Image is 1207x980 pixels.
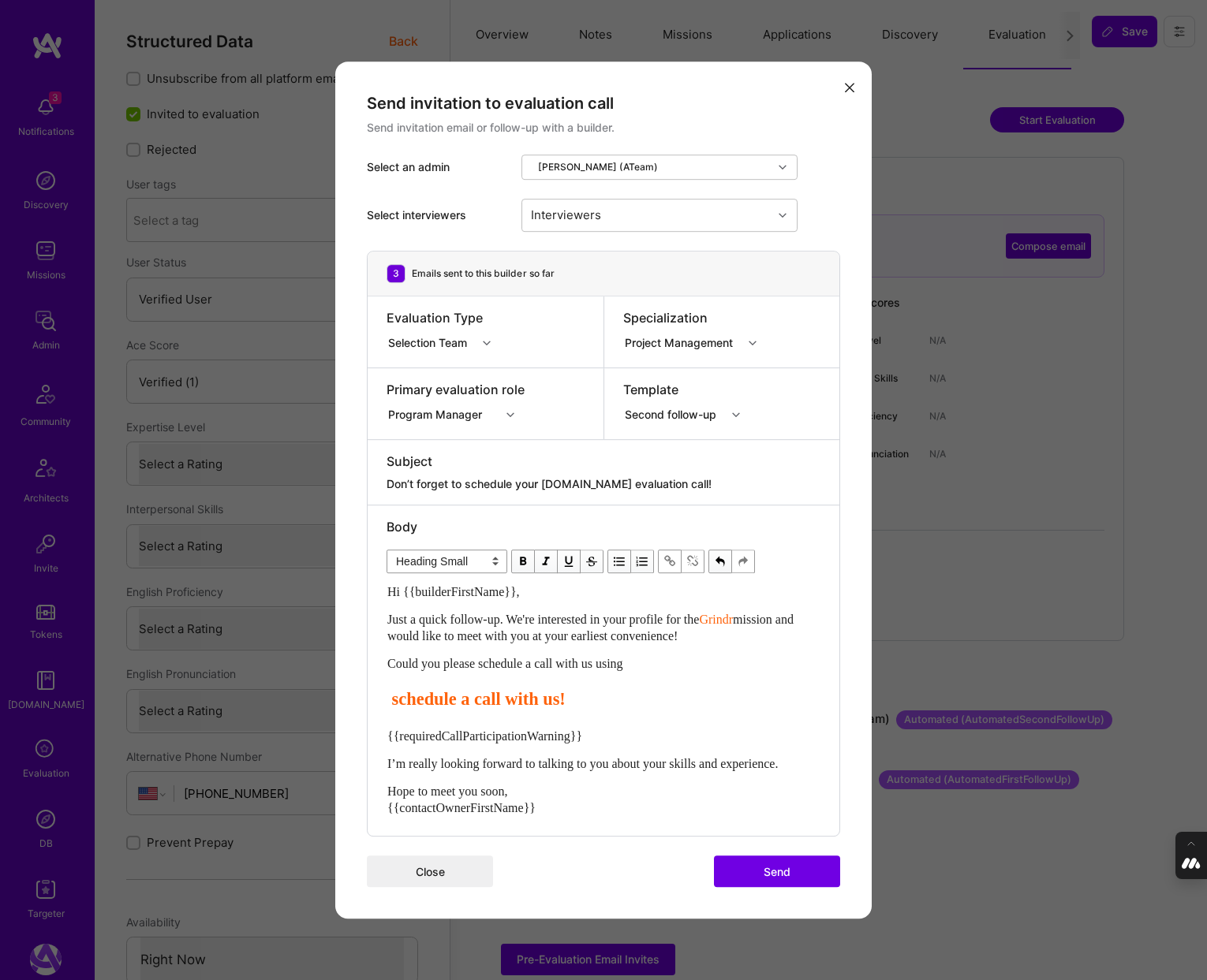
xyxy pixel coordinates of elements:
div: Evaluation Type [387,309,501,326]
i: icon Chevron [483,339,491,347]
button: Remove Link [682,550,704,573]
span: Just a quick follow-up. We're interested in your profile for the [387,613,699,626]
div: Enter email text [387,583,820,817]
div: Emails sent to this builder so far [412,266,555,281]
div: Project Management [625,334,739,351]
div: [PERSON_NAME] (ATeam) [538,161,658,173]
div: Interviewers [527,203,605,226]
button: Send [714,855,840,887]
span: {{requiredCallParticipationWarning}} [387,729,582,743]
div: Selection Team [388,334,473,351]
button: Link [658,550,682,573]
span: Hope to meet you soon, {{contactOwnerFirstName}} [387,784,536,814]
button: Close [367,855,493,887]
i: icon Chevron [749,339,757,347]
div: modal [335,61,872,919]
div: Second follow-up [625,406,723,423]
div: Specialization [623,309,767,326]
div: 3 [387,264,405,283]
button: Italic [535,550,558,573]
button: Undo [708,550,732,573]
textarea: Don’t forget to schedule your [DOMAIN_NAME] evaluation call! [387,476,820,492]
div: Template [623,381,750,398]
button: UL [607,550,631,573]
select: Block type [387,550,507,573]
a: Grindr [699,613,733,626]
i: icon Chevron [732,411,740,419]
button: Strikethrough [581,550,603,573]
span: Could you please schedule a call with us using [387,657,623,670]
div: Send invitation to evaluation call [367,93,840,114]
span: I’m really looking forward to talking to you about your skills and experience. [387,757,778,770]
i: icon Close [845,83,854,92]
button: Bold [511,550,535,573]
div: Body [387,518,820,535]
div: Select interviewers [367,207,509,223]
i: icon Chevron [779,211,787,219]
div: Primary evaluation role [387,381,525,398]
div: Select an admin [367,159,509,175]
div: Program Manager [388,406,488,423]
button: Redo [732,550,755,573]
i: icon Chevron [779,163,787,171]
div: Send invitation email or follow-up with a builder. [367,120,840,136]
a: schedule a call with us! [392,689,566,709]
div: Subject [387,453,820,470]
button: Underline [558,550,581,573]
button: OL [631,550,654,573]
span: Hi {{builderFirstName}}, [387,585,520,598]
span: Heading Small [387,550,507,573]
i: icon Chevron [506,411,514,419]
